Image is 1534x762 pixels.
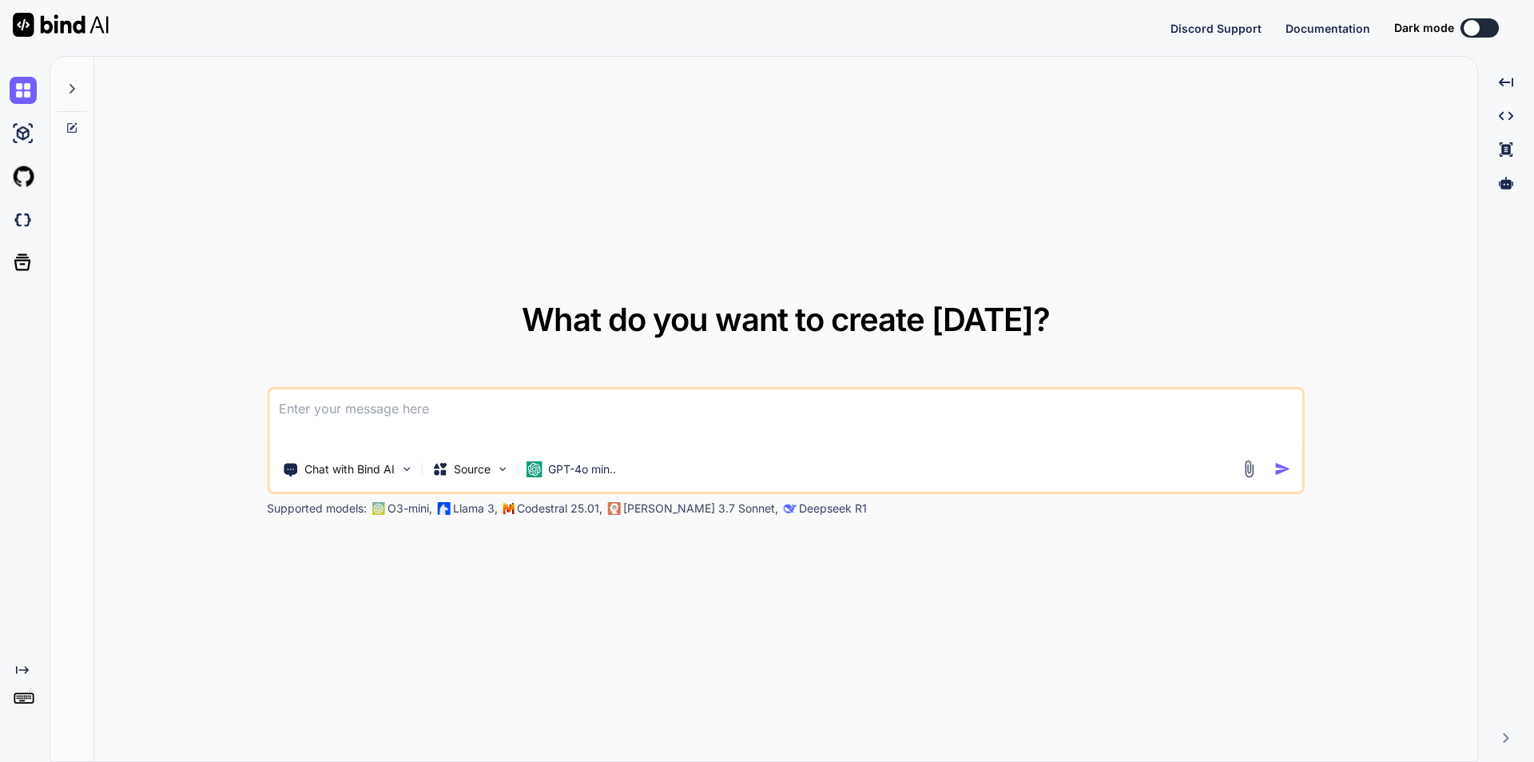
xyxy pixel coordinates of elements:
[607,502,620,515] img: claude
[13,13,109,37] img: Bind AI
[503,503,514,514] img: Mistral-AI
[437,502,450,515] img: Llama2
[1394,20,1454,36] span: Dark mode
[623,501,778,517] p: [PERSON_NAME] 3.7 Sonnet,
[10,206,37,233] img: darkCloudIdeIcon
[799,501,867,517] p: Deepseek R1
[372,502,384,515] img: GPT-4
[10,120,37,147] img: ai-studio
[387,501,432,517] p: O3-mini,
[453,501,498,517] p: Llama 3,
[1286,22,1370,35] span: Documentation
[548,461,616,477] p: GPT-4o min..
[517,501,602,517] p: Codestral 25.01,
[1240,460,1258,478] img: attachment
[495,462,509,476] img: Pick Models
[10,163,37,190] img: githubLight
[526,461,542,477] img: GPT-4o mini
[1274,461,1291,477] img: icon
[304,461,395,477] p: Chat with Bind AI
[522,300,1050,339] span: What do you want to create [DATE]?
[10,77,37,104] img: chat
[1170,20,1262,37] button: Discord Support
[399,462,413,476] img: Pick Tools
[267,501,367,517] p: Supported models:
[783,502,796,515] img: claude
[454,461,491,477] p: Source
[1170,22,1262,35] span: Discord Support
[1286,20,1370,37] button: Documentation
